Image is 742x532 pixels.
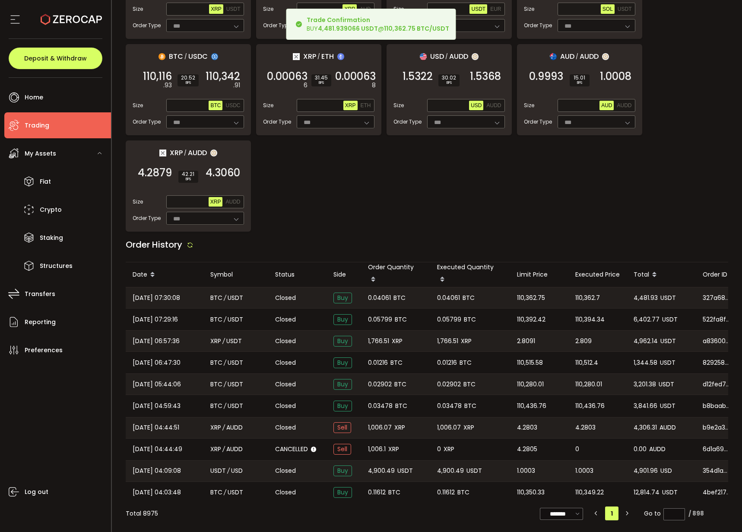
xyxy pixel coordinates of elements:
[40,204,62,216] span: Crypto
[333,336,352,347] span: Buy
[188,147,207,158] span: AUDD
[210,401,222,411] span: BTC
[226,444,243,454] span: AUDD
[333,401,352,411] span: Buy
[517,487,545,497] span: 110,350.33
[360,6,371,12] span: AUD
[275,401,296,411] span: Closed
[224,101,242,110] button: USDC
[403,72,433,81] span: 1.5322
[470,72,501,81] span: 1.5368
[210,423,221,433] span: XRP
[420,53,427,60] img: usd_portfolio.svg
[602,6,613,12] span: SOL
[224,315,226,325] em: /
[210,102,221,108] span: BTC
[660,293,676,303] span: USDT
[133,118,161,126] span: Order Type
[639,439,742,532] iframe: Chat Widget
[275,466,296,475] span: Closed
[486,102,501,108] span: AUDD
[203,270,268,280] div: Symbol
[437,401,462,411] span: 0.03478
[344,6,355,12] span: XRP
[517,315,545,325] span: 110,392.42
[660,401,675,411] span: USDT
[138,169,172,177] span: 4.2879
[210,315,222,325] span: BTC
[159,150,166,156] img: xrp_portfolio.png
[40,260,73,272] span: Structures
[524,102,534,109] span: Size
[368,487,386,497] span: 0.11612
[437,466,464,476] span: 4,900.49
[510,270,568,280] div: Limit Price
[659,379,674,389] span: USDT
[703,423,730,432] span: b9e2a339-1269-4b6b-b31c-34d1240e18ed
[368,293,391,303] span: 0.04061
[388,444,399,454] span: XRP
[368,315,392,325] span: 0.05799
[395,315,407,325] span: BTC
[601,4,615,14] button: SOL
[210,466,226,476] span: USDT
[333,465,352,476] span: Buy
[25,316,56,328] span: Reporting
[337,53,344,60] img: eth_portfolio.svg
[206,72,240,81] span: 110,342
[133,487,181,497] span: [DATE] 04:03:48
[575,466,593,476] span: 1.0003
[634,293,658,303] span: 4,481.93
[384,24,449,33] b: 110,362.75 BTC/USDT
[602,53,609,60] img: zuPXiwguUFiBOIQyqLOiXsnnNitlx7q4LCwEbLHADjIpTka+Lip0HH8D0VTrd02z+wEAAAAASUVORK5CYII=
[182,172,195,177] span: 42.21
[524,118,552,126] span: Order Type
[394,423,405,433] span: XRP
[25,119,49,132] span: Trading
[224,358,226,368] em: /
[226,336,242,346] span: USDT
[228,293,243,303] span: USDT
[517,466,535,476] span: 1.0003
[466,466,482,476] span: USDT
[228,379,243,389] span: USDT
[524,5,534,13] span: Size
[517,336,535,346] span: 2.8091
[575,315,605,325] span: 110,394.34
[634,336,658,346] span: 4,962.14
[224,379,226,389] em: /
[133,214,161,222] span: Order Type
[222,423,225,433] em: /
[359,101,373,110] button: ETH
[444,444,454,454] span: XRP
[568,270,627,280] div: Executed Price
[460,358,472,368] span: BTC
[437,487,455,497] span: 0.11612
[394,379,406,389] span: BTC
[275,358,296,367] span: Closed
[333,487,352,498] span: Buy
[224,401,226,411] em: /
[275,445,308,454] span: Cancelled
[333,379,352,390] span: Buy
[317,53,320,61] em: /
[361,102,371,108] span: ETH
[430,51,444,62] span: USD
[368,466,395,476] span: 4,900.49
[184,149,187,157] em: /
[307,16,370,24] b: Trade Confirmation
[133,102,143,109] span: Size
[662,315,678,325] span: USDT
[393,293,406,303] span: BTC
[159,53,165,60] img: btc_portfolio.svg
[210,150,217,156] img: zuPXiwguUFiBOIQyqLOiXsnnNitlx7q4LCwEbLHADjIpTka+Lip0HH8D0VTrd02z+wEAAAAASUVORK5CYII=
[616,4,634,14] button: USDT
[342,4,357,14] button: XRP
[188,51,208,62] span: USDC
[617,102,631,108] span: AUDD
[490,6,501,12] span: EUR
[226,6,241,12] span: USDT
[575,401,605,411] span: 110,436.76
[703,358,730,367] span: 82925862-dbc9-48b4-bab3-572a9896104b
[445,53,448,61] em: /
